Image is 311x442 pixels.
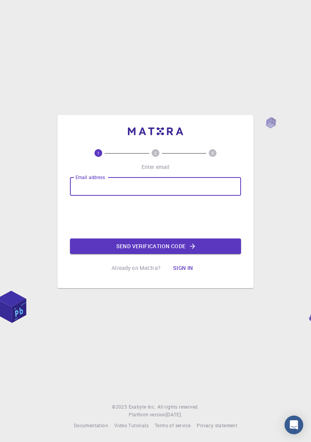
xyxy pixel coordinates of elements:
span: [DATE] . [166,411,182,418]
p: Already on Mat3ra? [112,264,161,272]
a: Terms of service [155,422,190,430]
text: 1 [97,150,100,156]
span: Privacy statement [197,422,237,428]
p: Enter email [142,163,170,171]
button: Send verification code [70,238,241,254]
a: Video Tutorials [114,422,149,430]
a: Privacy statement [197,422,237,430]
label: Email address [75,174,105,181]
a: Documentation [74,422,108,430]
span: All rights reserved. [157,403,199,411]
text: 3 [211,150,214,156]
span: Terms of service [155,422,190,428]
button: Sign in [167,260,199,276]
iframe: reCAPTCHA [96,202,215,232]
span: Video Tutorials [114,422,149,428]
span: Platform version [129,411,166,419]
a: [DATE]. [166,411,182,419]
a: Exabyte Inc. [129,403,156,411]
span: Documentation [74,422,108,428]
span: Exabyte Inc. [129,404,156,410]
div: Open Intercom Messenger [285,416,303,434]
text: 2 [154,150,157,156]
span: © 2025 [112,403,128,411]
